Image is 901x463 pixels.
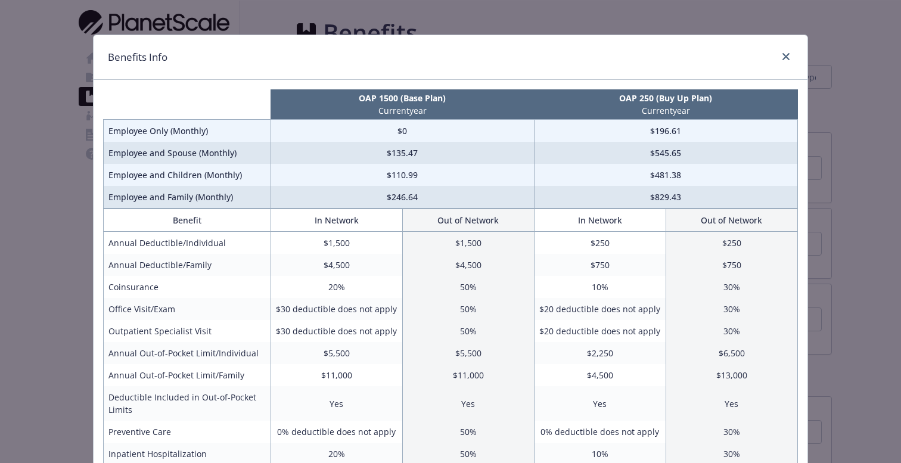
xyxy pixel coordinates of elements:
td: $829.43 [534,186,797,209]
td: $135.47 [271,142,534,164]
td: $1,500 [402,232,534,254]
td: Yes [666,386,797,421]
td: Coinsurance [104,276,271,298]
td: $250 [666,232,797,254]
td: $30 deductible does not apply [271,298,402,320]
td: $5,500 [271,342,402,364]
td: $750 [666,254,797,276]
td: 50% [402,421,534,443]
td: Office Visit/Exam [104,298,271,320]
td: $545.65 [534,142,797,164]
th: Out of Network [402,209,534,232]
td: $750 [534,254,666,276]
td: Employee Only (Monthly) [104,120,271,142]
td: Yes [534,386,666,421]
p: Current year [536,104,795,117]
p: OAP 1500 (Base Plan) [273,92,532,104]
td: Employee and Children (Monthly) [104,164,271,186]
td: Annual Deductible/Individual [104,232,271,254]
td: Outpatient Specialist Visit [104,320,271,342]
td: $0 [271,120,534,142]
a: close [779,49,793,64]
td: 30% [666,320,797,342]
td: 10% [534,276,666,298]
td: Yes [402,386,534,421]
td: $20 deductible does not apply [534,298,666,320]
td: 30% [666,276,797,298]
td: $1,500 [271,232,402,254]
td: 0% deductible does not apply [271,421,402,443]
td: 50% [402,276,534,298]
td: $20 deductible does not apply [534,320,666,342]
td: $250 [534,232,666,254]
td: 30% [666,421,797,443]
td: 20% [271,276,402,298]
td: 0% deductible does not apply [534,421,666,443]
td: Deductible Included in Out-of-Pocket Limits [104,386,271,421]
td: Employee and Family (Monthly) [104,186,271,209]
td: $4,500 [534,364,666,386]
td: $11,000 [402,364,534,386]
td: $5,500 [402,342,534,364]
h1: Benefits Info [108,49,167,65]
td: Employee and Spouse (Monthly) [104,142,271,164]
th: In Network [534,209,666,232]
th: intentionally left blank [104,89,271,120]
td: $13,000 [666,364,797,386]
td: 50% [402,298,534,320]
td: $196.61 [534,120,797,142]
td: Annual Deductible/Family [104,254,271,276]
td: 30% [666,298,797,320]
td: $11,000 [271,364,402,386]
td: Yes [271,386,402,421]
td: $2,250 [534,342,666,364]
p: Current year [273,104,532,117]
td: $30 deductible does not apply [271,320,402,342]
th: Benefit [104,209,271,232]
td: $246.64 [271,186,534,209]
td: Annual Out-of-Pocket Limit/Individual [104,342,271,364]
td: $110.99 [271,164,534,186]
p: OAP 250 (Buy Up Plan) [536,92,795,104]
td: $4,500 [402,254,534,276]
td: $4,500 [271,254,402,276]
td: $6,500 [666,342,797,364]
th: In Network [271,209,402,232]
td: Preventive Care [104,421,271,443]
td: $481.38 [534,164,797,186]
td: 50% [402,320,534,342]
td: Annual Out-of-Pocket Limit/Family [104,364,271,386]
th: Out of Network [666,209,797,232]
